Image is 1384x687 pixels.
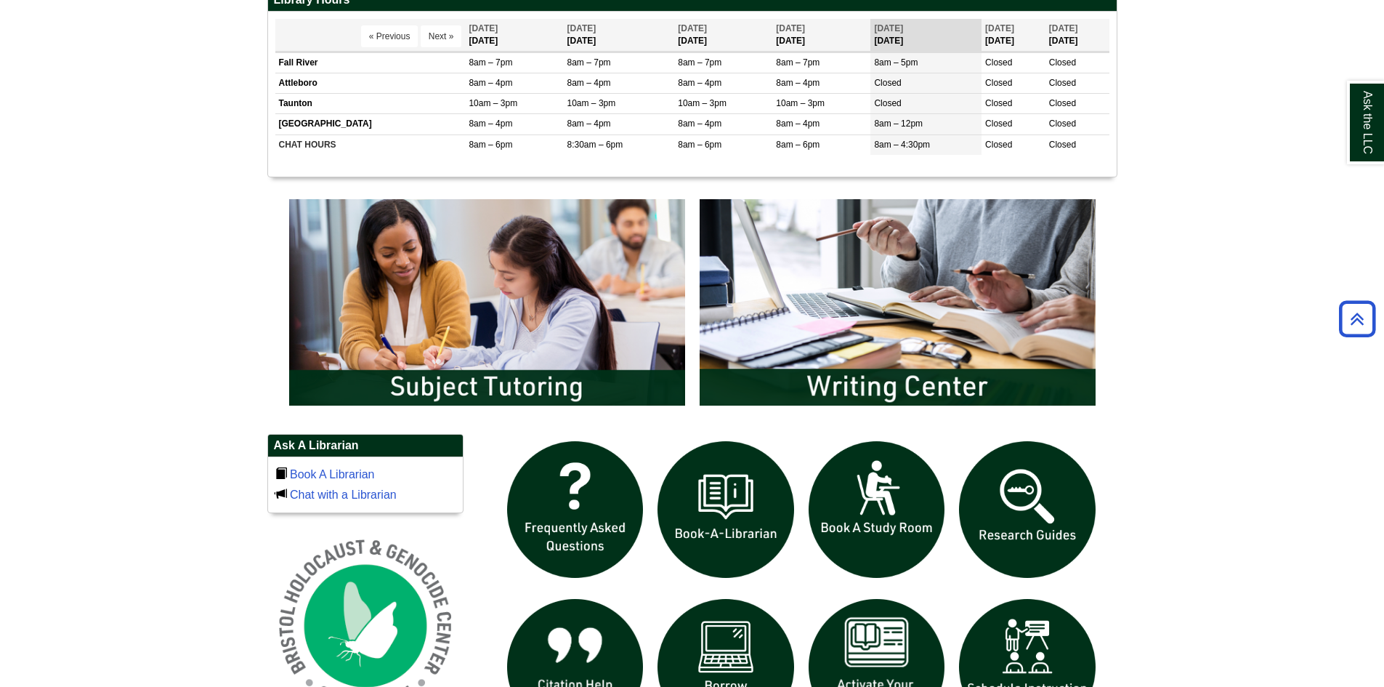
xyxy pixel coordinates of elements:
a: Book A Librarian [290,468,375,481]
span: [DATE] [567,23,596,33]
span: [DATE] [874,23,903,33]
span: 8am – 4pm [567,78,611,88]
span: Closed [985,140,1012,150]
span: 8am – 7pm [567,57,611,68]
span: 10am – 3pm [678,98,727,108]
span: 8am – 5pm [874,57,918,68]
span: 8am – 4pm [469,118,512,129]
span: Closed [1049,57,1076,68]
span: Closed [1049,140,1076,150]
span: Closed [985,98,1012,108]
td: [GEOGRAPHIC_DATA] [275,114,466,134]
span: 10am – 3pm [776,98,825,108]
span: Closed [874,98,901,108]
td: Taunton [275,94,466,114]
th: [DATE] [772,19,870,52]
span: 10am – 3pm [469,98,517,108]
span: 8am – 4pm [678,78,721,88]
img: book a study room icon links to book a study room web page [801,434,952,585]
img: frequently asked questions [500,434,651,585]
span: Closed [985,118,1012,129]
a: Chat with a Librarian [290,489,397,501]
img: Subject Tutoring Information [282,192,692,413]
span: 8am – 4pm [678,118,721,129]
h2: Ask A Librarian [268,435,463,457]
span: 8am – 6pm [469,140,512,150]
span: [DATE] [1049,23,1078,33]
span: [DATE] [678,23,707,33]
img: Writing Center Information [692,192,1103,413]
th: [DATE] [870,19,982,52]
span: Closed [985,78,1012,88]
span: 8am – 7pm [469,57,512,68]
img: Book a Librarian icon links to book a librarian web page [650,434,801,585]
span: 8am – 4:30pm [874,140,930,150]
th: [DATE] [674,19,772,52]
span: 8am – 7pm [678,57,721,68]
span: Closed [1049,98,1076,108]
span: [DATE] [469,23,498,33]
span: 8am – 4pm [776,78,820,88]
span: [DATE] [985,23,1014,33]
td: Fall River [275,53,466,73]
span: 8am – 7pm [776,57,820,68]
span: Closed [1049,118,1076,129]
th: [DATE] [564,19,675,52]
img: Research Guides icon links to research guides web page [952,434,1103,585]
span: 8am – 4pm [469,78,512,88]
span: Closed [874,78,901,88]
td: CHAT HOURS [275,134,466,155]
span: 10am – 3pm [567,98,616,108]
span: Closed [1049,78,1076,88]
a: Back to Top [1334,309,1380,329]
th: [DATE] [982,19,1045,52]
span: 8am – 4pm [567,118,611,129]
span: [DATE] [776,23,805,33]
span: 8am – 6pm [776,140,820,150]
th: [DATE] [1045,19,1109,52]
td: Attleboro [275,73,466,94]
button: Next » [421,25,462,47]
th: [DATE] [465,19,563,52]
span: Closed [985,57,1012,68]
span: 8am – 4pm [776,118,820,129]
span: 8:30am – 6pm [567,140,623,150]
span: 8am – 6pm [678,140,721,150]
div: slideshow [282,192,1103,419]
button: « Previous [361,25,418,47]
span: 8am – 12pm [874,118,923,129]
